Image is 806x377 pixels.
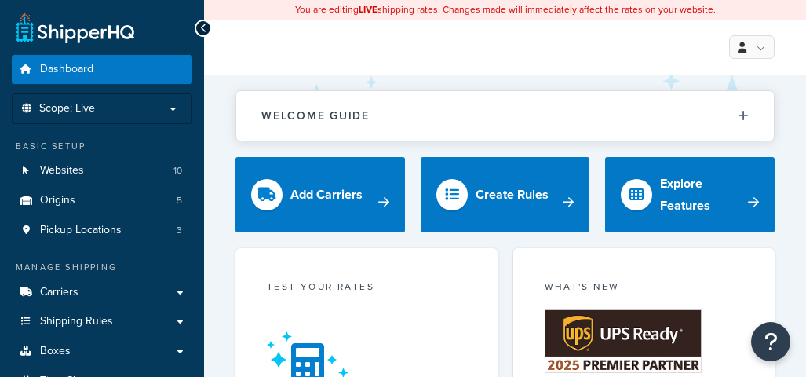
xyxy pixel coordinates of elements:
[267,280,466,298] div: Test your rates
[12,186,192,215] li: Origins
[177,194,182,207] span: 5
[359,2,377,16] b: LIVE
[12,156,192,185] li: Websites
[12,261,192,274] div: Manage Shipping
[40,345,71,358] span: Boxes
[545,280,744,298] div: What's New
[605,157,775,232] a: Explore Features
[261,110,370,122] h2: Welcome Guide
[751,322,790,361] button: Open Resource Center
[12,337,192,366] a: Boxes
[40,315,113,328] span: Shipping Rules
[40,224,122,237] span: Pickup Locations
[235,157,405,232] a: Add Carriers
[660,173,748,217] div: Explore Features
[476,184,549,206] div: Create Rules
[12,216,192,245] a: Pickup Locations3
[12,186,192,215] a: Origins5
[173,164,182,178] span: 10
[40,194,75,207] span: Origins
[12,278,192,307] a: Carriers
[40,164,84,178] span: Websites
[12,156,192,185] a: Websites10
[12,307,192,336] a: Shipping Rules
[40,63,93,76] span: Dashboard
[39,102,95,115] span: Scope: Live
[421,157,590,232] a: Create Rules
[177,224,182,237] span: 3
[40,286,78,299] span: Carriers
[236,91,774,141] button: Welcome Guide
[12,216,192,245] li: Pickup Locations
[12,140,192,153] div: Basic Setup
[290,184,363,206] div: Add Carriers
[12,55,192,84] a: Dashboard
